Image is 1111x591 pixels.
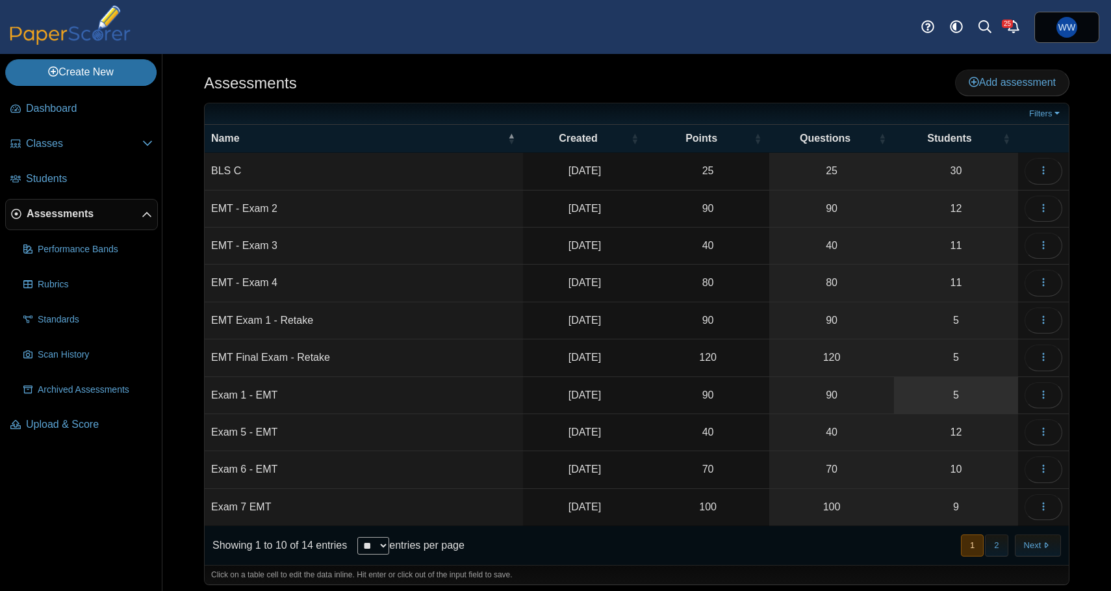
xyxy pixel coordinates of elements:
[389,540,465,551] label: entries per page
[769,265,894,301] a: 80
[205,526,347,565] div: Showing 1 to 10 of 14 entries
[769,228,894,264] a: 40
[646,265,769,302] td: 80
[769,489,894,525] a: 100
[205,377,523,414] td: Exam 1 - EMT
[18,339,158,371] a: Scan History
[205,339,523,376] td: EMT Final Exam - Retake
[568,389,601,401] time: Jul 12, 2025 at 2:00 PM
[685,133,717,144] span: Points
[646,302,769,339] td: 90
[646,377,769,414] td: 90
[894,451,1018,488] a: 10
[568,240,601,251] time: May 31, 2025 at 10:05 PM
[507,125,515,152] span: Name : Activate to invert sorting
[38,348,153,361] span: Scan History
[960,534,1061,556] nav: pagination
[955,70,1069,96] a: Add assessment
[27,207,142,221] span: Assessments
[568,203,601,214] time: May 25, 2025 at 9:59 PM
[38,313,153,326] span: Standards
[568,464,601,475] time: Jul 2, 2025 at 6:37 PM
[568,427,601,438] time: Jun 23, 2025 at 2:25 PM
[559,133,598,144] span: Created
[18,374,158,406] a: Archived Assessments
[769,451,894,488] a: 70
[568,352,601,363] time: May 30, 2025 at 5:00 PM
[985,534,1008,556] button: 2
[894,153,1018,189] a: 30
[878,125,886,152] span: Questions : Activate to sort
[646,228,769,265] td: 40
[18,269,158,300] a: Rubrics
[205,302,523,339] td: EMT Exam 1 - Retake
[646,489,769,526] td: 100
[568,277,601,288] time: Jun 13, 2025 at 11:15 PM
[1058,23,1075,32] span: William Whitney
[1026,107,1066,120] a: Filters
[1056,17,1077,38] span: William Whitney
[205,451,523,488] td: Exam 6 - EMT
[631,125,639,152] span: Created : Activate to sort
[646,414,769,451] td: 40
[568,501,601,512] time: Jul 7, 2025 at 11:54 PM
[26,172,153,186] span: Students
[769,414,894,451] a: 40
[961,534,984,556] button: 1
[205,565,1069,584] div: Click on a table cell to edit the data inline. Hit enter or click out of the input field to save.
[5,59,157,85] a: Create New
[646,190,769,228] td: 90
[754,125,761,152] span: Points : Activate to sort
[1034,12,1099,43] a: William Whitney
[204,72,297,94] h1: Assessments
[769,153,894,189] a: 25
[205,414,523,451] td: Exam 5 - EMT
[26,101,153,116] span: Dashboard
[927,133,971,144] span: Students
[5,94,158,125] a: Dashboard
[646,451,769,488] td: 70
[894,489,1018,525] a: 9
[568,165,601,176] time: Apr 18, 2025 at 12:07 PM
[26,137,142,151] span: Classes
[205,265,523,302] td: EMT - Exam 4
[969,77,1056,88] span: Add assessment
[1002,125,1010,152] span: Students : Activate to sort
[769,190,894,227] a: 90
[769,339,894,376] a: 120
[568,315,601,326] time: Jul 15, 2025 at 2:07 PM
[5,36,135,47] a: PaperScorer
[5,5,135,45] img: PaperScorer
[5,129,158,160] a: Classes
[769,377,894,414] a: 90
[38,384,153,397] span: Archived Assessments
[894,377,1018,414] a: 5
[205,153,523,190] td: BLS C
[211,133,240,144] span: Name
[38,243,153,256] span: Performance Bands
[18,304,158,335] a: Standards
[894,265,1018,301] a: 11
[894,414,1018,451] a: 12
[205,489,523,526] td: Exam 7 EMT
[5,164,158,195] a: Students
[5,410,158,441] a: Upload & Score
[5,199,158,230] a: Assessments
[646,339,769,376] td: 120
[894,190,1018,227] a: 12
[38,278,153,291] span: Rubrics
[205,228,523,265] td: EMT - Exam 3
[205,190,523,228] td: EMT - Exam 2
[1015,534,1061,556] button: Next
[800,133,850,144] span: Questions
[999,13,1028,42] a: Alerts
[18,234,158,265] a: Performance Bands
[894,339,1018,376] a: 5
[894,228,1018,264] a: 11
[894,302,1018,339] a: 5
[646,153,769,190] td: 25
[769,302,894,339] a: 90
[26,417,153,432] span: Upload & Score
